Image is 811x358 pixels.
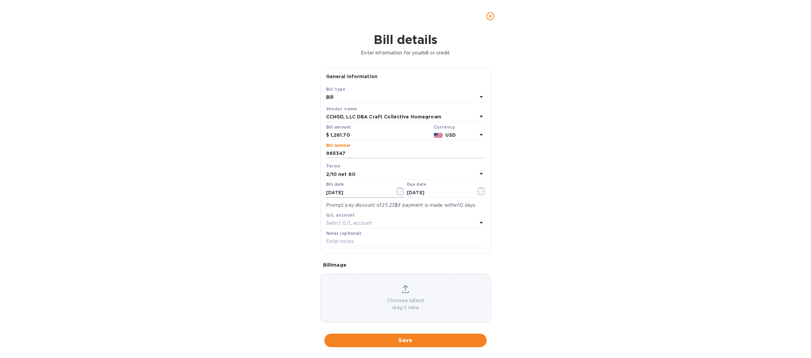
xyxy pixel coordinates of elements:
[326,220,372,227] p: Select G/L account
[5,49,806,57] p: Enter information for your bill or credit
[326,187,390,198] input: Select date
[330,336,481,344] span: Save
[326,163,341,169] b: Terms
[326,202,485,209] p: Prompt pay discount of 25.23$ if payment is made within 10 days
[330,130,431,140] input: $ Enter bill amount
[326,106,357,111] b: Vendor name
[326,172,355,177] b: 2/10 net 60
[434,133,443,138] img: USD
[434,125,455,130] b: Currency
[326,125,350,129] label: Bill amount
[324,334,487,347] button: Save
[326,114,441,119] b: CCHGD, LLC DBA Craft Collective Homegrown
[407,187,471,198] input: Due date
[326,94,334,100] b: Bill
[5,32,806,47] h1: Bill details
[326,183,344,187] label: Bill date
[407,183,426,187] label: Due date
[326,74,378,79] b: General information
[321,297,491,311] p: Choose a bill and drag it here
[323,262,488,268] p: Bill image
[326,143,350,148] label: Bill number
[326,231,362,236] label: Notes (optional)
[326,212,355,218] b: G/L account
[445,132,456,138] b: USD
[326,130,330,140] div: $
[326,87,346,92] b: Bill type
[482,8,498,24] button: close
[326,237,485,247] input: Enter notes
[326,149,485,159] input: Enter bill number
